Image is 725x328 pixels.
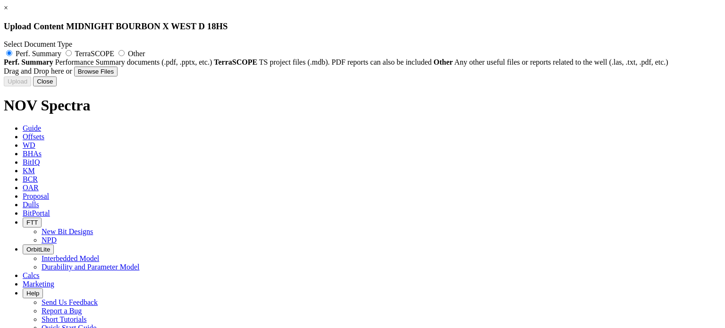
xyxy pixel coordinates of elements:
input: TerraSCOPE [66,50,72,56]
span: Calcs [23,271,40,279]
span: Drag and Drop here [4,67,64,75]
span: Performance Summary documents (.pdf, .pptx, etc.) [55,58,212,66]
span: Guide [23,124,41,132]
span: or [66,67,72,75]
span: Select Document Type [4,40,72,48]
a: Interbedded Model [42,254,99,262]
button: Browse Files [74,67,118,76]
span: Perf. Summary [16,50,61,58]
button: Close [33,76,57,86]
input: Other [118,50,125,56]
span: Help [26,290,39,297]
span: TerraSCOPE [75,50,114,58]
strong: TerraSCOPE [214,58,257,66]
span: BCR [23,175,38,183]
span: BitIQ [23,158,40,166]
a: Short Tutorials [42,315,87,323]
span: OAR [23,184,39,192]
span: Marketing [23,280,54,288]
input: Perf. Summary [6,50,12,56]
a: NPD [42,236,57,244]
span: WD [23,141,35,149]
span: Other [128,50,145,58]
span: Any other useful files or reports related to the well (.las, .txt, .pdf, etc.) [455,58,668,66]
span: Proposal [23,192,49,200]
span: Dulls [23,201,39,209]
span: FTT [26,219,38,226]
span: OrbitLite [26,246,50,253]
span: Offsets [23,133,44,141]
a: Send Us Feedback [42,298,98,306]
span: MIDNIGHT BOURBON X WEST D 18HS [66,21,228,31]
a: Durability and Parameter Model [42,263,140,271]
a: New Bit Designs [42,227,93,235]
span: Upload Content [4,21,64,31]
span: BitPortal [23,209,50,217]
h1: NOV Spectra [4,97,721,114]
button: Upload [4,76,31,86]
a: × [4,4,8,12]
span: TS project files (.mdb). PDF reports can also be included [259,58,432,66]
strong: Other [434,58,453,66]
strong: Perf. Summary [4,58,53,66]
span: KM [23,167,35,175]
a: Report a Bug [42,307,82,315]
span: BHAs [23,150,42,158]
